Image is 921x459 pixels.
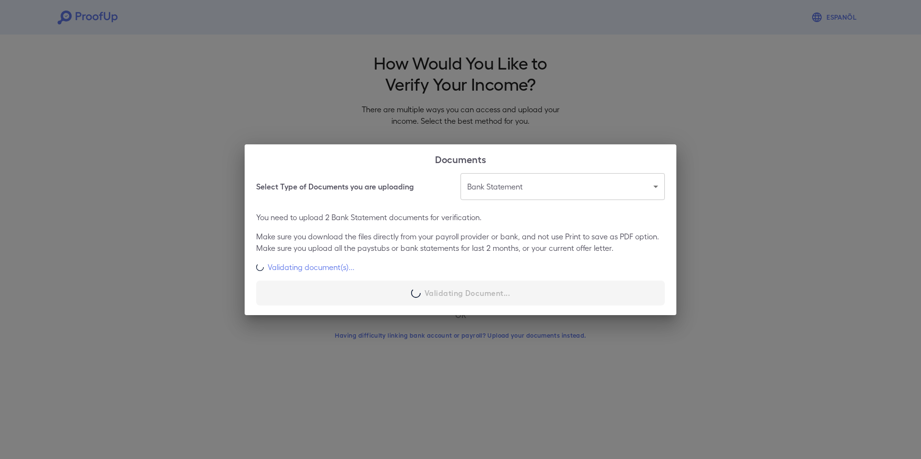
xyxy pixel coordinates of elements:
div: Bank Statement [460,173,665,200]
p: You need to upload 2 Bank Statement documents for verification. [256,212,665,223]
p: Validating document(s)... [268,261,354,273]
p: Make sure you download the files directly from your payroll provider or bank, and not use Print t... [256,231,665,254]
h6: Select Type of Documents you are uploading [256,181,414,192]
h2: Documents [245,144,676,173]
